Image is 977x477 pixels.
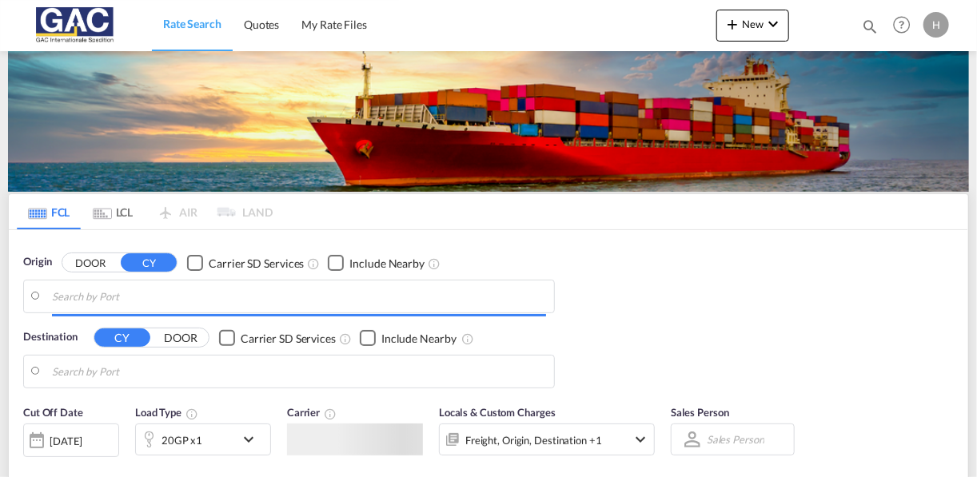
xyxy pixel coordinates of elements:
md-icon: icon-chevron-down [239,430,266,449]
md-checkbox: Checkbox No Ink [360,329,457,346]
div: 20GP x1icon-chevron-down [135,423,271,455]
div: H [923,12,949,38]
div: 20GP x1 [162,429,202,451]
div: Freight Origin Destination Factory Stuffing [465,429,602,451]
button: CY [94,328,150,347]
md-icon: icon-plus 400-fg [723,14,742,34]
div: Carrier SD Services [209,256,304,272]
span: Locals & Custom Charges [439,406,556,419]
div: icon-magnify [861,18,879,42]
span: Cut Off Date [23,406,83,419]
span: Rate Search [163,17,221,30]
img: 9f305d00dc7b11eeb4548362177db9c3.png [24,7,132,43]
md-pagination-wrapper: Use the left and right arrow keys to navigate between tabs [17,194,273,229]
div: Help [888,11,923,40]
md-tab-item: FCL [17,194,81,229]
span: Origin [23,254,52,270]
div: [DATE] [23,423,119,457]
span: New [723,18,783,30]
button: DOOR [153,329,209,348]
md-icon: icon-magnify [861,18,879,35]
input: Search by Port [52,360,546,384]
md-tab-item: LCL [81,194,145,229]
span: My Rate Files [301,18,367,31]
span: Carrier [287,406,337,419]
div: [DATE] [50,434,82,448]
span: Help [888,11,915,38]
md-icon: The selected Trucker/Carrierwill be displayed in the rate results If the rates are from another f... [324,407,337,420]
md-checkbox: Checkbox No Ink [187,254,304,271]
div: Include Nearby [381,331,457,347]
md-select: Sales Person [705,427,766,451]
md-icon: icon-information-outline [185,407,198,420]
input: Search by Port [52,284,546,308]
md-icon: Unchecked: Search for CY (Container Yard) services for all selected carriers.Checked : Search for... [339,332,352,345]
div: Include Nearby [349,256,425,272]
md-icon: Unchecked: Ignores neighbouring ports when fetching rates.Checked : Includes neighbouring ports w... [461,332,474,345]
div: Carrier SD Services [241,331,336,347]
md-icon: Unchecked: Ignores neighbouring ports when fetching rates.Checked : Includes neighbouring ports w... [428,257,441,270]
button: DOOR [62,254,118,272]
md-icon: Unchecked: Search for CY (Container Yard) services for all selected carriers.Checked : Search for... [307,257,320,270]
md-icon: icon-chevron-down [764,14,783,34]
img: LCL+%26+FCL+BACKGROUND.png [8,51,969,192]
button: CY [121,253,177,272]
md-icon: icon-chevron-down [631,430,650,449]
md-datepicker: Select [23,455,35,477]
span: Load Type [135,406,198,419]
span: Destination [23,329,78,345]
span: Quotes [244,18,279,31]
md-checkbox: Checkbox No Ink [328,254,425,271]
md-checkbox: Checkbox No Ink [219,329,336,346]
div: Freight Origin Destination Factory Stuffingicon-chevron-down [439,423,655,455]
span: Sales Person [671,406,729,419]
button: icon-plus 400-fgNewicon-chevron-down [716,10,789,42]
